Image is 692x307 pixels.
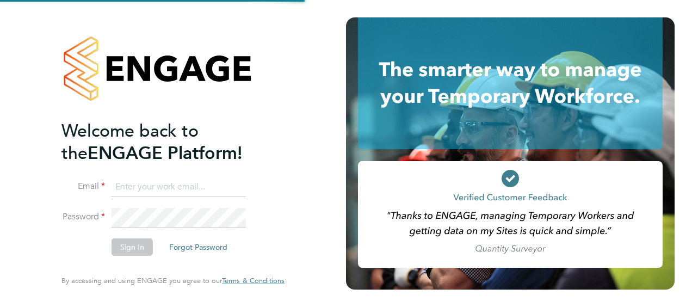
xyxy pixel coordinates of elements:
button: Sign In [112,238,153,256]
button: Forgot Password [160,238,236,256]
label: Password [61,211,105,223]
label: Email [61,181,105,192]
span: By accessing and using ENGAGE you agree to our [61,276,285,285]
h2: ENGAGE Platform! [61,120,274,164]
span: Welcome back to the [61,120,199,164]
a: Terms & Conditions [222,277,285,285]
input: Enter your work email... [112,177,246,197]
